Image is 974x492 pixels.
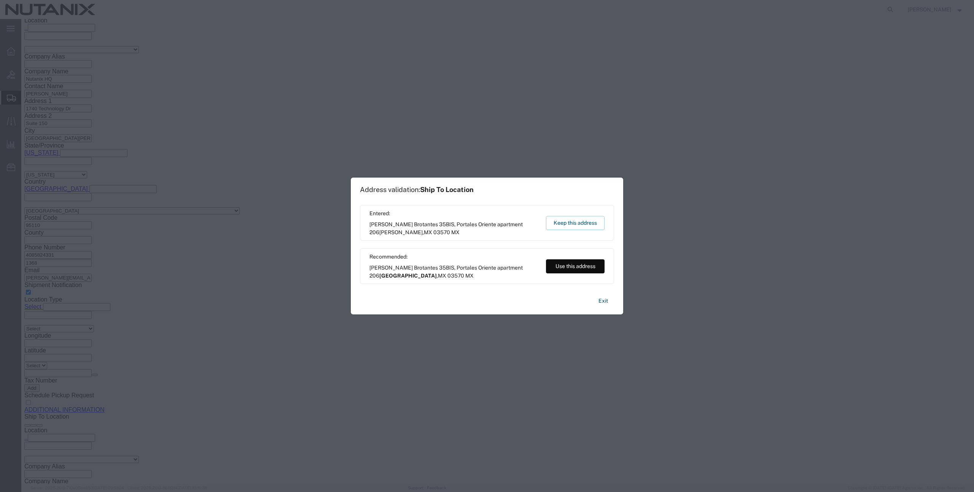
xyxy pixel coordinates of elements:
[369,209,539,217] span: Entered:
[369,221,539,236] span: [PERSON_NAME] Brotantes 35BIS, Portales Oriente apartment 206 ,
[451,229,460,235] span: MX
[433,229,450,235] span: 03570
[438,273,446,279] span: MX
[360,186,474,194] h1: Address validation:
[546,259,605,273] button: Use this address
[369,264,539,280] span: [PERSON_NAME] Brotantes 35BIS, Portales Oriente apartment 206 ,
[465,273,474,279] span: MX
[546,216,605,230] button: Keep this address
[424,229,432,235] span: MX
[592,294,614,308] button: Exit
[379,273,437,279] span: [GEOGRAPHIC_DATA]
[420,186,474,194] span: Ship To Location
[369,253,539,261] span: Recommended:
[447,273,464,279] span: 03570
[379,229,423,235] span: [PERSON_NAME]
